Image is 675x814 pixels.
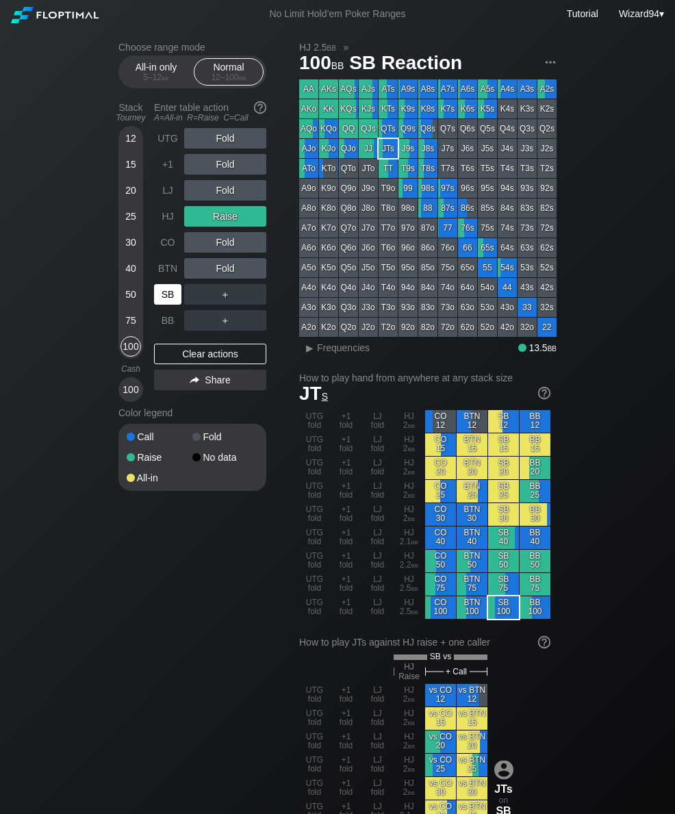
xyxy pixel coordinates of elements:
div: UTG fold [299,457,330,479]
div: T7s [438,159,457,178]
img: Floptimal logo [11,7,99,23]
div: ▾ [615,6,666,21]
div: AJo [299,139,318,158]
div: TT [379,159,398,178]
div: T6o [379,238,398,257]
div: BB 30 [520,503,550,526]
span: bb [411,537,419,546]
div: 40 [120,258,141,279]
div: J9o [359,179,378,198]
div: T3s [518,159,537,178]
div: 100 [120,336,141,357]
div: Q5o [339,258,358,277]
div: JTs [379,139,398,158]
div: Q8s [418,119,437,138]
div: SB 25 [488,480,519,503]
div: UTG fold [299,503,330,526]
div: CO 20 [425,457,456,479]
div: KTs [379,99,398,118]
div: 55 [478,258,497,277]
div: +1 [154,154,181,175]
div: A6s [458,79,477,99]
div: K9s [398,99,418,118]
div: 63s [518,238,537,257]
div: Q6s [458,119,477,138]
div: 54o [478,278,497,297]
img: help.32db89a4.svg [537,635,552,650]
div: 44 [498,278,517,297]
div: A7o [299,218,318,238]
div: 25 [120,206,141,227]
div: 83o [418,298,437,317]
div: 63o [458,298,477,317]
div: BB 20 [520,457,550,479]
div: 42s [537,278,557,297]
div: 75 [120,310,141,331]
div: SB 40 [488,526,519,549]
div: CO 15 [425,433,456,456]
span: bb [408,513,416,523]
img: icon-avatar.b40e07d9.svg [494,760,513,779]
img: ellipsis.fd386fe8.svg [543,55,558,70]
div: +1 fold [331,550,361,572]
div: ＋ [184,310,266,331]
span: bb [408,444,416,453]
div: 64o [458,278,477,297]
div: J9s [398,139,418,158]
div: 85s [478,199,497,218]
div: BTN 30 [457,503,487,526]
div: T8o [379,199,398,218]
span: Frequencies [317,342,370,353]
div: 30 [120,232,141,253]
div: A8s [418,79,437,99]
div: 32o [518,318,537,337]
div: 73s [518,218,537,238]
div: SB 15 [488,433,519,456]
div: A=All-in R=Raise C=Call [154,113,266,123]
div: J7o [359,218,378,238]
div: 98o [398,199,418,218]
div: 53o [478,298,497,317]
div: A7s [438,79,457,99]
div: HJ 2.2 [394,550,424,572]
div: JTo [359,159,378,178]
div: AA [299,79,318,99]
div: A3o [299,298,318,317]
div: 82s [537,199,557,218]
div: UTG fold [299,480,330,503]
div: Fold [184,154,266,175]
div: 12 [120,128,141,149]
div: +1 fold [331,457,361,479]
div: 76s [458,218,477,238]
div: K5o [319,258,338,277]
div: 92o [398,318,418,337]
div: 22 [537,318,557,337]
div: K6o [319,238,338,257]
div: A5o [299,258,318,277]
div: Q8o [339,199,358,218]
div: BTN 40 [457,526,487,549]
div: QQ [339,119,358,138]
div: 86s [458,199,477,218]
div: K2o [319,318,338,337]
div: 98s [418,179,437,198]
div: LJ fold [362,410,393,433]
div: Q5s [478,119,497,138]
div: Fold [184,232,266,253]
div: A5s [478,79,497,99]
div: +1 fold [331,433,361,456]
div: BB [154,310,181,331]
div: KQs [339,99,358,118]
div: 82o [418,318,437,337]
div: Q9o [339,179,358,198]
div: Fold [192,432,258,442]
div: T4o [379,278,398,297]
div: 84o [418,278,437,297]
div: ATs [379,79,398,99]
div: HJ 2 [394,410,424,433]
div: K6s [458,99,477,118]
div: 43o [498,298,517,317]
div: JJ [359,139,378,158]
div: SB 50 [488,550,519,572]
div: ＋ [184,284,266,305]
